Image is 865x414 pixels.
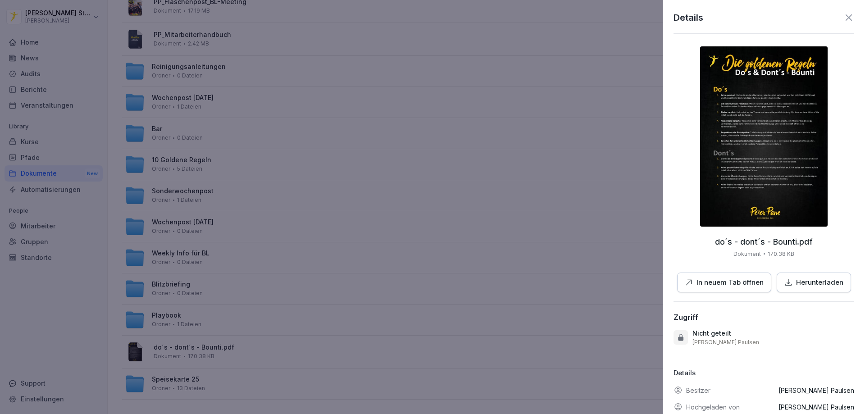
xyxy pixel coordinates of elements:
p: [PERSON_NAME] Paulsen [692,339,759,346]
img: thumbnail [700,46,828,227]
p: Herunterladen [796,278,843,288]
div: Zugriff [674,313,698,322]
p: [PERSON_NAME] Paulsen [778,386,854,395]
button: Herunterladen [777,273,851,293]
button: In neuem Tab öffnen [677,273,771,293]
p: Details [674,368,854,378]
p: Nicht geteilt [692,329,731,338]
p: Hochgeladen von [686,402,740,412]
p: do´s - dont´s - Bounti.pdf [715,237,813,246]
p: 170.38 KB [768,250,794,258]
p: Dokument [733,250,761,258]
p: Details [674,11,703,24]
p: In neuem Tab öffnen [697,278,764,288]
p: Besitzer [686,386,710,395]
p: [PERSON_NAME] Paulsen [778,402,854,412]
